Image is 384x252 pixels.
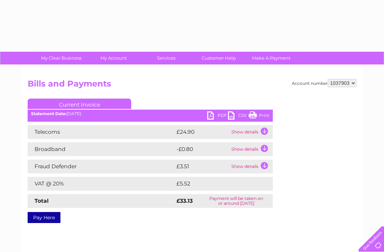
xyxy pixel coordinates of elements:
a: Pay Here [28,212,60,223]
td: Show details [230,160,273,173]
div: Account number [292,79,356,87]
td: Show details [230,142,273,156]
a: CSV [228,111,249,121]
td: Fraud Defender [28,160,175,173]
strong: £33.13 [176,198,193,204]
a: Current Invoice [28,99,131,109]
td: VAT @ 20% [28,177,175,191]
a: Print [249,111,269,121]
a: My Clear Business [33,52,90,64]
td: Telecoms [28,125,175,139]
a: My Account [85,52,142,64]
td: £5.52 [175,177,257,191]
a: Services [138,52,195,64]
h2: Bills and Payments [28,79,356,92]
td: Payment will be taken on or around [DATE] [200,194,273,208]
td: £3.51 [175,160,230,173]
b: Statement Date: [31,111,67,116]
td: Show details [230,125,273,139]
td: £24.90 [175,125,230,139]
a: PDF [207,111,228,121]
a: Make A Payment [243,52,300,64]
td: Broadband [28,142,175,156]
div: [DATE] [28,111,273,116]
strong: Total [35,198,49,204]
td: -£0.80 [175,142,230,156]
a: Customer Help [190,52,247,64]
